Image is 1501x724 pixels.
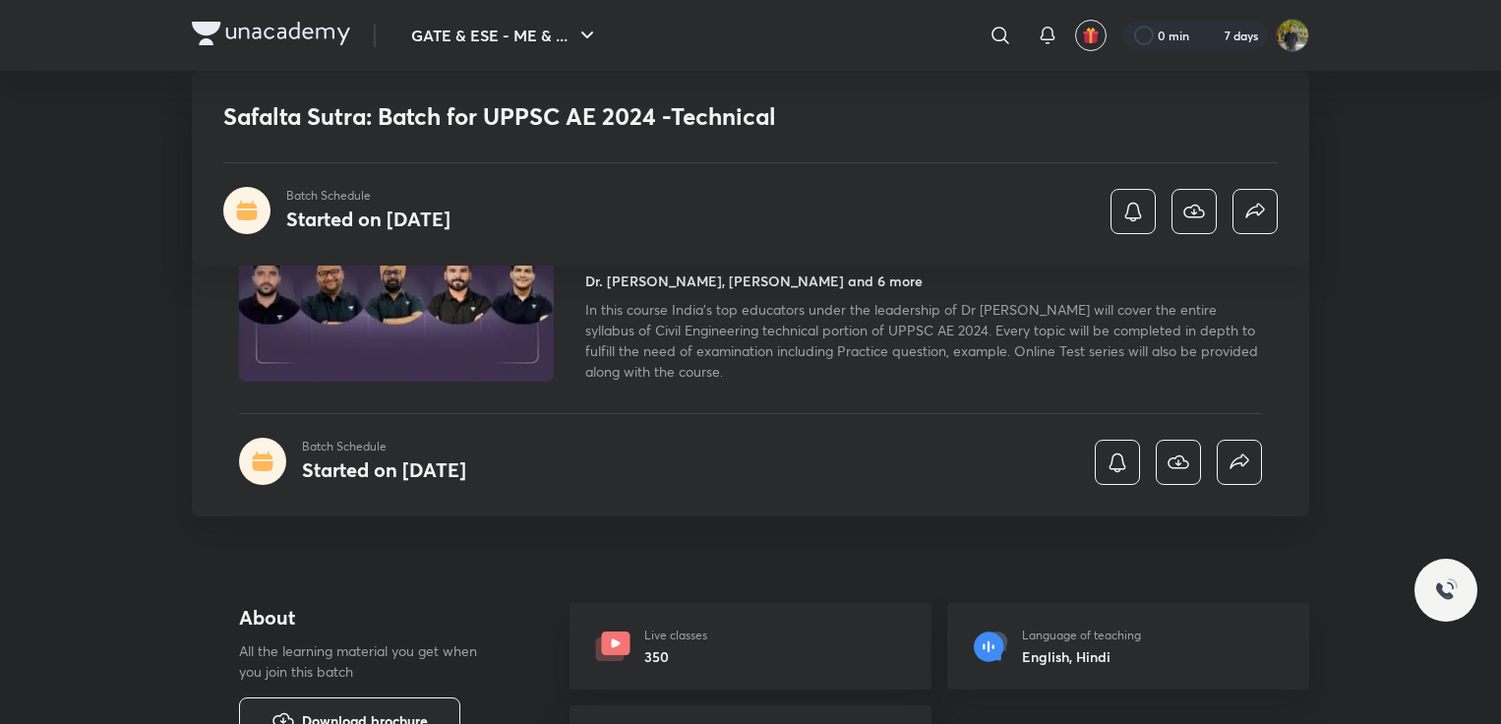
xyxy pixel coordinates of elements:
img: shubham rawat [1276,19,1309,52]
button: GATE & ESE - ME & ... [399,16,611,55]
img: Thumbnail [236,203,557,384]
h4: About [239,603,507,633]
h6: English, Hindi [1022,646,1141,667]
p: Language of teaching [1022,627,1141,644]
p: All the learning material you get when you join this batch [239,640,493,682]
img: ttu [1434,578,1458,602]
img: Company Logo [192,22,350,45]
p: Batch Schedule [286,187,450,205]
img: streak [1201,26,1221,45]
h4: Started on [DATE] [302,456,466,483]
h4: Started on [DATE] [286,206,450,232]
img: avatar [1082,27,1100,44]
h4: Dr. [PERSON_NAME], [PERSON_NAME] and 6 more [585,271,923,291]
h6: 350 [644,646,707,667]
a: Company Logo [192,22,350,50]
span: In this course India's top educators under the leadership of Dr [PERSON_NAME] will cover the enti... [585,300,1258,381]
p: Batch Schedule [302,438,466,455]
button: avatar [1075,20,1107,51]
p: Live classes [644,627,707,644]
h1: Safalta Sutra: Batch for UPPSC AE 2024 -Technical [223,102,993,131]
